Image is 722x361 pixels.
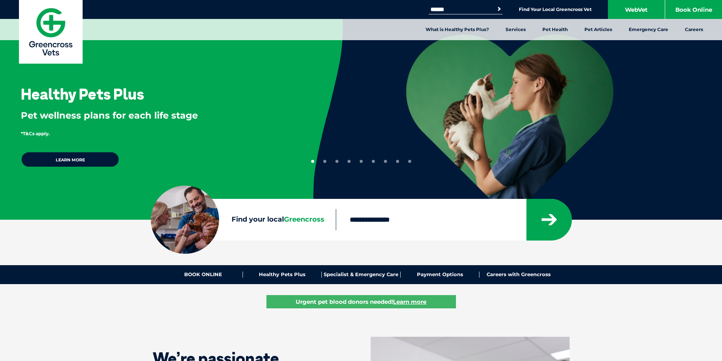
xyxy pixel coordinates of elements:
[393,298,426,305] u: Learn more
[384,160,387,163] button: 7 of 9
[677,19,711,40] a: Careers
[335,160,338,163] button: 3 of 9
[243,272,322,278] a: Healthy Pets Plus
[396,160,399,163] button: 8 of 9
[408,160,411,163] button: 9 of 9
[348,160,351,163] button: 4 of 9
[495,5,503,13] button: Search
[417,19,497,40] a: What is Healthy Pets Plus?
[401,272,479,278] a: Payment Options
[497,19,534,40] a: Services
[21,131,50,136] span: *T&Cs apply.
[311,160,314,163] button: 1 of 9
[21,152,119,167] a: Learn more
[576,19,620,40] a: Pet Articles
[519,6,592,13] a: Find Your Local Greencross Vet
[21,109,288,122] p: Pet wellness plans for each life stage
[151,214,336,225] label: Find your local
[360,160,363,163] button: 5 of 9
[266,295,456,308] a: Urgent pet blood donors needed!Learn more
[284,215,324,223] span: Greencross
[21,86,144,102] h3: Healthy Pets Plus
[479,272,558,278] a: Careers with Greencross
[620,19,677,40] a: Emergency Care
[164,272,243,278] a: BOOK ONLINE
[372,160,375,163] button: 6 of 9
[534,19,576,40] a: Pet Health
[323,160,326,163] button: 2 of 9
[322,272,401,278] a: Specialist & Emergency Care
